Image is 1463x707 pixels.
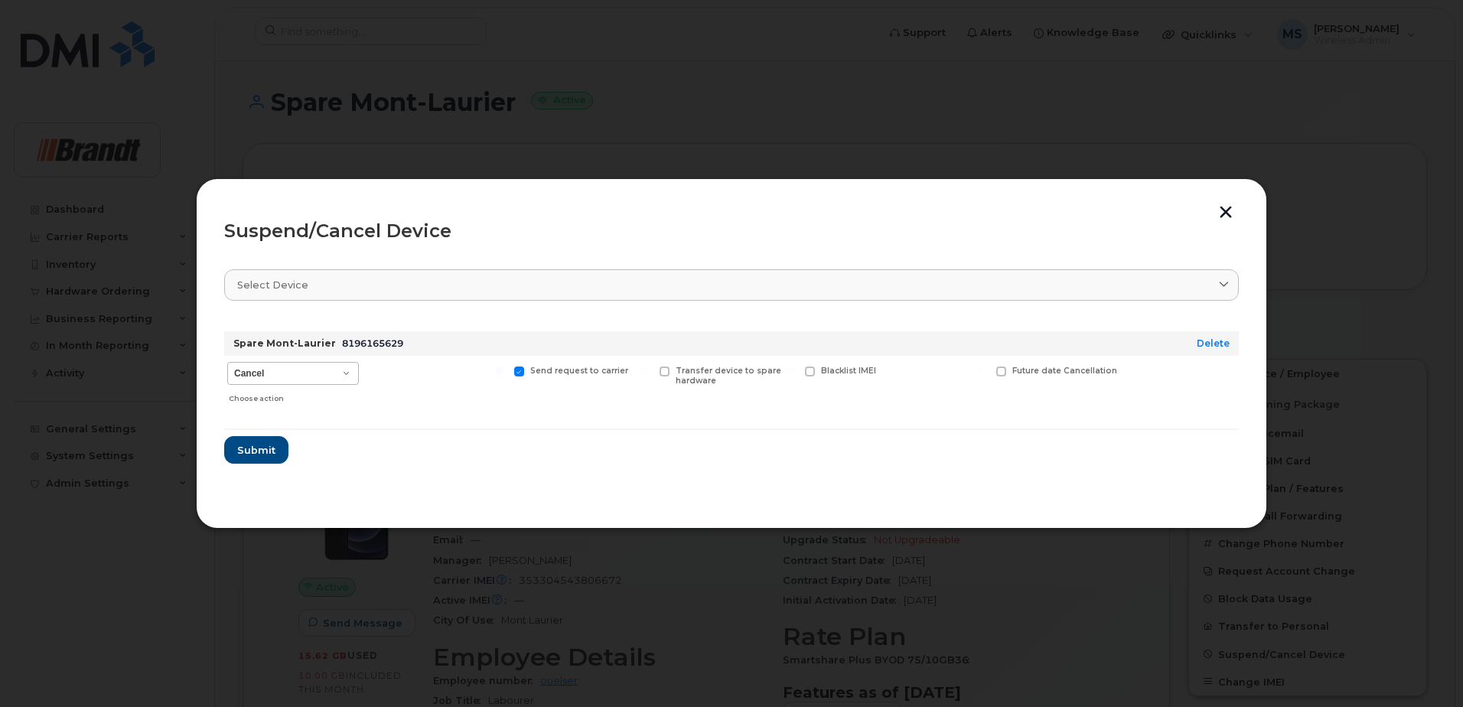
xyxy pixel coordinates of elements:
[233,337,336,349] strong: Spare Mont-Laurier
[237,443,275,458] span: Submit
[641,367,649,374] input: Transfer device to spare hardware
[342,337,403,349] span: 8196165629
[229,386,359,405] div: Choose action
[821,366,876,376] span: Blacklist IMEI
[978,367,986,374] input: Future date Cancellation
[1197,337,1230,349] a: Delete
[224,222,1239,240] div: Suspend/Cancel Device
[224,269,1239,301] a: Select device
[496,367,503,374] input: Send request to carrier
[530,366,628,376] span: Send request to carrier
[1012,366,1117,376] span: Future date Cancellation
[224,436,288,464] button: Submit
[787,367,794,374] input: Blacklist IMEI
[676,366,781,386] span: Transfer device to spare hardware
[237,278,308,292] span: Select device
